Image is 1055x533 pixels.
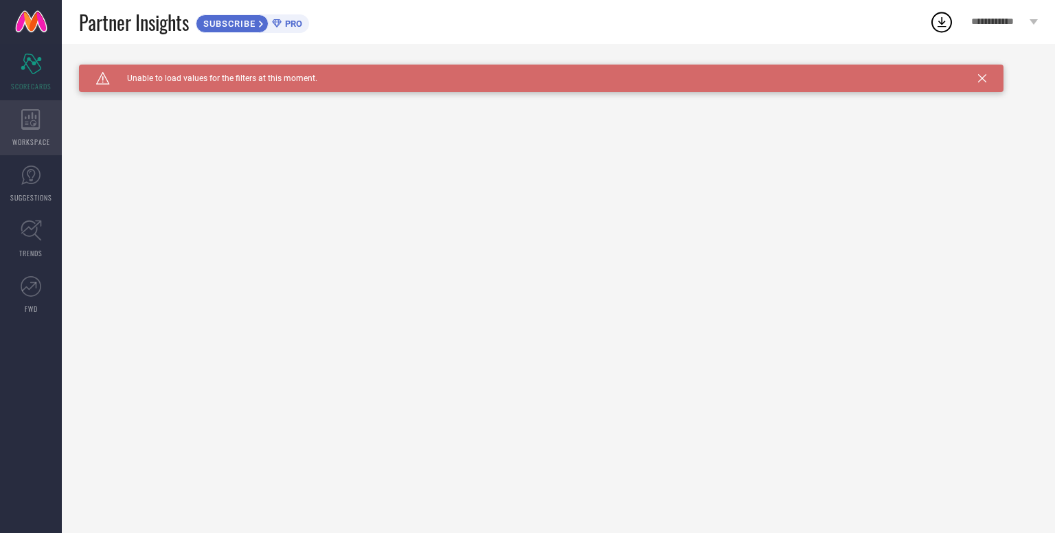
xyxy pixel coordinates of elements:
div: Unable to load filters at this moment. Please try later. [79,65,1038,76]
span: SUBSCRIBE [196,19,259,29]
span: PRO [282,19,302,29]
span: Unable to load values for the filters at this moment. [110,73,317,83]
span: SUGGESTIONS [10,192,52,203]
span: WORKSPACE [12,137,50,147]
span: TRENDS [19,248,43,258]
div: Open download list [929,10,954,34]
span: FWD [25,304,38,314]
span: SCORECARDS [11,81,52,91]
span: Partner Insights [79,8,189,36]
a: SUBSCRIBEPRO [196,11,309,33]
